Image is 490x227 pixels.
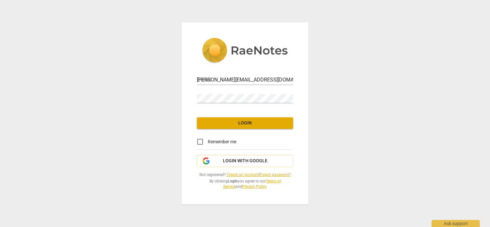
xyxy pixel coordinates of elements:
span: By clicking you agree to our and . [197,179,293,189]
span: Not registered? | [197,172,293,178]
img: 5ac2273c67554f335776073100b6d88f.svg [202,38,288,64]
a: Privacy Policy [242,184,266,189]
span: Login with Google [223,158,267,164]
a: Create an account [227,172,258,177]
button: Login with Google [197,155,293,167]
a: Terms of Service [223,179,281,189]
span: Login [202,120,288,126]
button: Login [197,117,293,129]
span: Remember me [208,139,236,145]
div: Ask support [432,220,480,227]
a: Forgot password? [259,172,291,177]
b: Login [228,179,238,183]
